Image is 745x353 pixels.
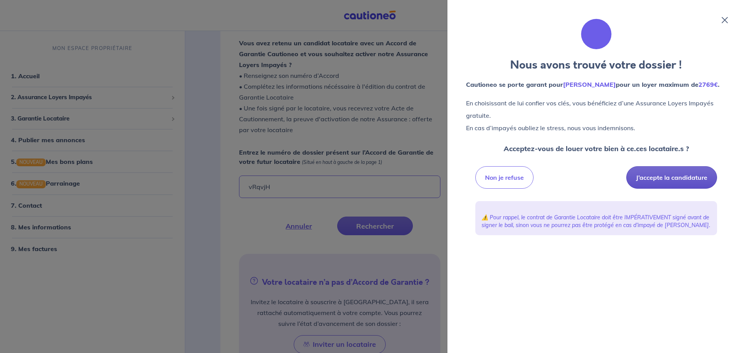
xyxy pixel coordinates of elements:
[626,166,717,189] button: J’accepte la candidature
[475,166,534,189] button: Non je refuse
[698,81,718,88] em: 2769€
[466,97,726,134] p: En choisissant de lui confier vos clés, vous bénéficiez d’une Assurance Loyers Impayés gratuite. ...
[482,214,711,229] p: ⚠️ Pour rappel, le contrat de Garantie Locataire doit être IMPÉRATIVEMENT signé avant de signer l...
[510,57,682,73] strong: Nous avons trouvé votre dossier !
[563,81,616,88] em: [PERSON_NAME]
[504,144,689,153] strong: Acceptez-vous de louer votre bien à ce.ces locataire.s ?
[581,19,612,50] img: illu_folder.svg
[466,81,719,88] strong: Cautioneo se porte garant pour pour un loyer maximum de .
